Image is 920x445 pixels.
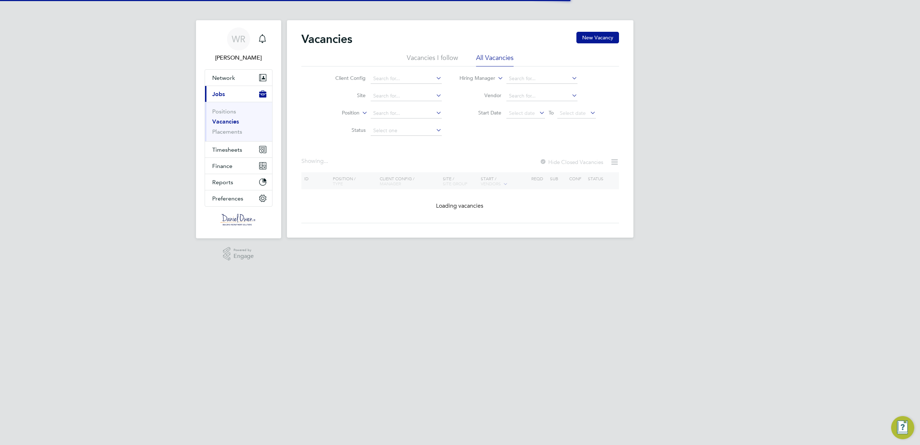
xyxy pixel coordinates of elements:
[212,146,242,153] span: Timesheets
[371,74,442,84] input: Search for...
[212,118,239,125] a: Vacancies
[196,20,281,238] nav: Main navigation
[476,53,514,66] li: All Vacancies
[205,214,272,225] a: Go to home page
[506,74,577,84] input: Search for...
[560,110,586,116] span: Select date
[454,75,495,82] label: Hiring Manager
[234,247,254,253] span: Powered by
[371,126,442,136] input: Select one
[205,190,272,206] button: Preferences
[223,247,254,261] a: Powered byEngage
[576,32,619,43] button: New Vacancy
[509,110,535,116] span: Select date
[205,158,272,174] button: Finance
[221,214,257,225] img: danielowen-logo-retina.png
[301,157,330,165] div: Showing
[324,157,328,165] span: ...
[324,127,366,133] label: Status
[407,53,458,66] li: Vacancies I follow
[212,195,243,202] span: Preferences
[205,70,272,86] button: Network
[205,174,272,190] button: Reports
[460,109,501,116] label: Start Date
[212,108,236,115] a: Positions
[371,108,442,118] input: Search for...
[205,27,272,62] a: WR[PERSON_NAME]
[371,91,442,101] input: Search for...
[506,91,577,101] input: Search for...
[205,142,272,157] button: Timesheets
[212,91,225,98] span: Jobs
[212,163,232,169] span: Finance
[212,179,233,186] span: Reports
[546,108,556,117] span: To
[234,253,254,259] span: Engage
[891,416,914,439] button: Engage Resource Center
[324,75,366,81] label: Client Config
[324,92,366,99] label: Site
[205,86,272,102] button: Jobs
[212,74,235,81] span: Network
[301,32,352,46] h2: Vacancies
[205,102,272,141] div: Jobs
[460,92,501,99] label: Vendor
[318,109,359,117] label: Position
[212,128,242,135] a: Placements
[232,34,245,44] span: WR
[540,159,603,165] label: Hide Closed Vacancies
[205,53,272,62] span: Weronika Rodzynko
